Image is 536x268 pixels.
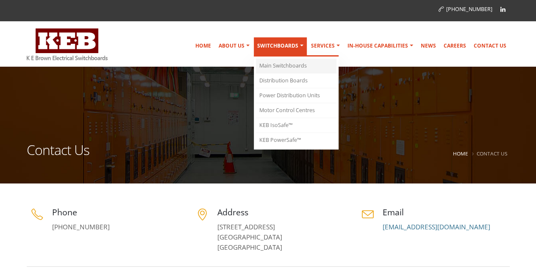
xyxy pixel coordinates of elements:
a: Main Switchboards [256,59,336,73]
a: Home [192,37,214,54]
a: About Us [215,37,253,54]
a: [STREET_ADDRESS][GEOGRAPHIC_DATA][GEOGRAPHIC_DATA] [217,223,282,252]
h1: Contact Us [27,143,89,167]
a: News [417,37,439,54]
a: Contact Us [470,37,510,54]
h4: Address [217,206,344,218]
img: K E Brown Electrical Switchboards [27,28,108,60]
a: Motor Control Centres [256,103,336,118]
a: In-house Capabilities [344,37,417,54]
a: Linkedin [497,3,509,16]
a: Home [453,150,468,157]
a: [EMAIL_ADDRESS][DOMAIN_NAME] [383,223,490,231]
li: Contact Us [470,148,508,159]
a: Services [308,37,343,54]
a: [PHONE_NUMBER] [439,6,492,13]
a: KEB PowerSafe™ [256,133,336,147]
a: KEB IsoSafe™ [256,118,336,133]
h4: Phone [52,206,179,218]
a: Careers [440,37,469,54]
a: [PHONE_NUMBER] [52,223,110,231]
a: Power Distribution Units [256,88,336,103]
h4: Email [383,206,510,218]
a: Switchboards [254,37,307,56]
a: Distribution Boards [256,73,336,88]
